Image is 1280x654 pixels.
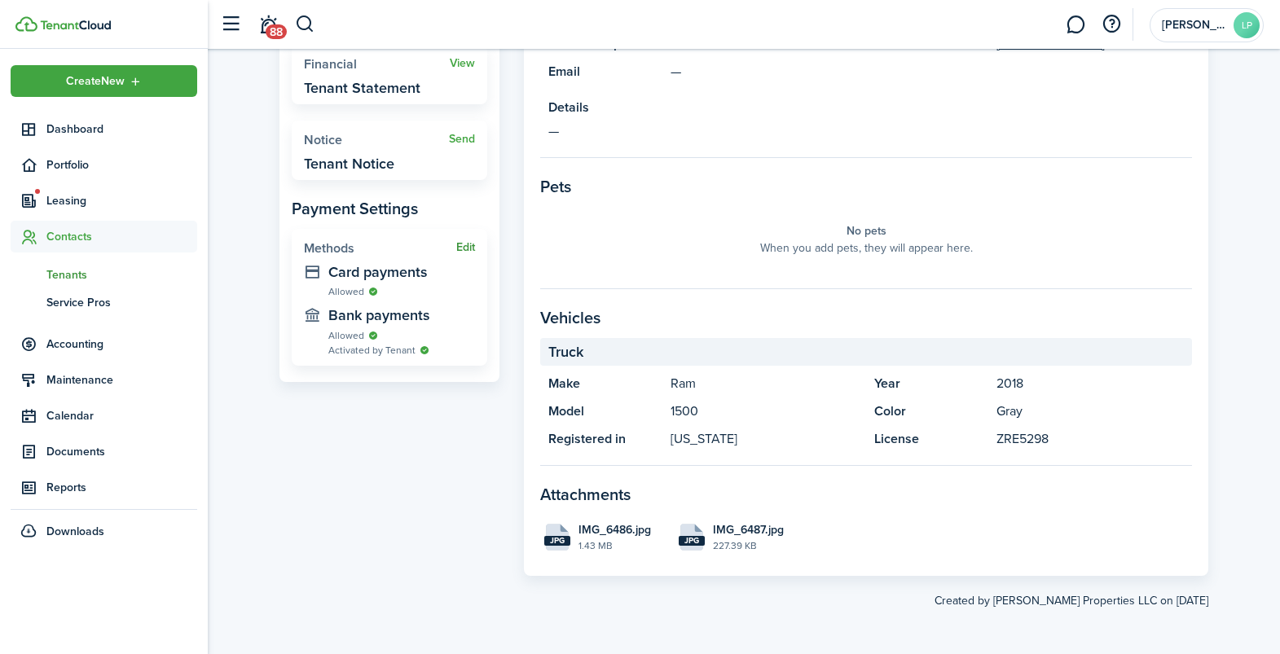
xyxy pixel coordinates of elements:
[1060,4,1091,46] a: Messaging
[713,538,789,553] file-size: 227.39 KB
[996,429,1184,449] panel-main-description: ZRE5298
[328,307,475,323] widget-stats-description: Bank payments
[40,20,111,30] img: TenantCloud
[46,121,197,138] span: Dashboard
[760,239,973,257] panel-main-placeholder-description: When you add pets, they will appear here.
[548,429,662,449] panel-main-title: Registered in
[46,266,197,283] span: Tenants
[540,305,1192,330] panel-main-section-title: Vehicles
[996,374,1184,393] panel-main-description: 2018
[578,538,654,553] file-size: 1.43 MB
[540,482,1192,507] panel-main-section-title: Attachments
[671,429,858,449] panel-main-description: [US_STATE]
[328,284,364,299] span: Allowed
[15,16,37,32] img: TenantCloud
[292,196,487,221] panel-main-subtitle: Payment Settings
[450,57,475,70] a: View
[46,371,197,388] span: Maintenance
[46,294,197,311] span: Service Pros
[11,261,197,288] a: Tenants
[46,228,197,245] span: Contacts
[46,523,104,540] span: Downloads
[449,133,475,146] a: Send
[46,156,197,173] span: Portfolio
[215,9,246,40] button: Open sidebar
[548,98,1184,117] panel-main-title: Details
[847,222,886,239] panel-main-placeholder-title: No pets
[11,472,197,503] a: Reports
[544,536,570,546] file-extension: jpg
[46,407,197,424] span: Calendar
[266,24,287,39] span: 88
[304,57,450,72] widget-stats-title: Financial
[304,241,456,256] widget-stats-title: Methods
[544,524,570,551] file-icon: File
[671,374,858,393] panel-main-description: Ram
[679,536,705,546] file-extension: jpg
[279,576,1208,609] created-at: Created by [PERSON_NAME] Properties LLC on [DATE]
[11,113,197,145] a: Dashboard
[66,76,125,87] span: Create New
[328,264,475,280] widget-stats-description: Card payments
[46,336,197,353] span: Accounting
[11,288,197,316] a: Service Pros
[456,241,475,254] button: Edit
[679,524,705,551] file-icon: File
[328,328,364,343] span: Allowed
[874,402,988,421] panel-main-title: Color
[540,338,1192,366] panel-main-section-header: Truck
[304,133,449,147] widget-stats-title: Notice
[1097,11,1125,38] button: Open resource center
[548,121,1184,141] panel-main-description: —
[548,62,662,81] panel-main-title: Email
[11,65,197,97] button: Open menu
[295,11,315,38] button: Search
[996,402,1184,421] panel-main-description: Gray
[1234,12,1260,38] avatar-text: LP
[578,521,651,538] span: IMG_6486.jpg
[548,374,662,393] panel-main-title: Make
[46,479,197,496] span: Reports
[46,192,197,209] span: Leasing
[713,521,784,538] span: IMG_6487.jpg
[548,402,662,421] panel-main-title: Model
[1162,20,1227,31] span: Lauris Properties LLC
[671,402,858,421] panel-main-description: 1500
[46,443,197,460] span: Documents
[540,174,1192,199] panel-main-section-title: Pets
[304,80,420,96] widget-stats-description: Tenant Statement
[253,4,284,46] a: Notifications
[874,374,988,393] panel-main-title: Year
[874,429,988,449] panel-main-title: License
[304,156,394,172] widget-stats-description: Tenant Notice
[328,343,416,358] span: Activated by Tenant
